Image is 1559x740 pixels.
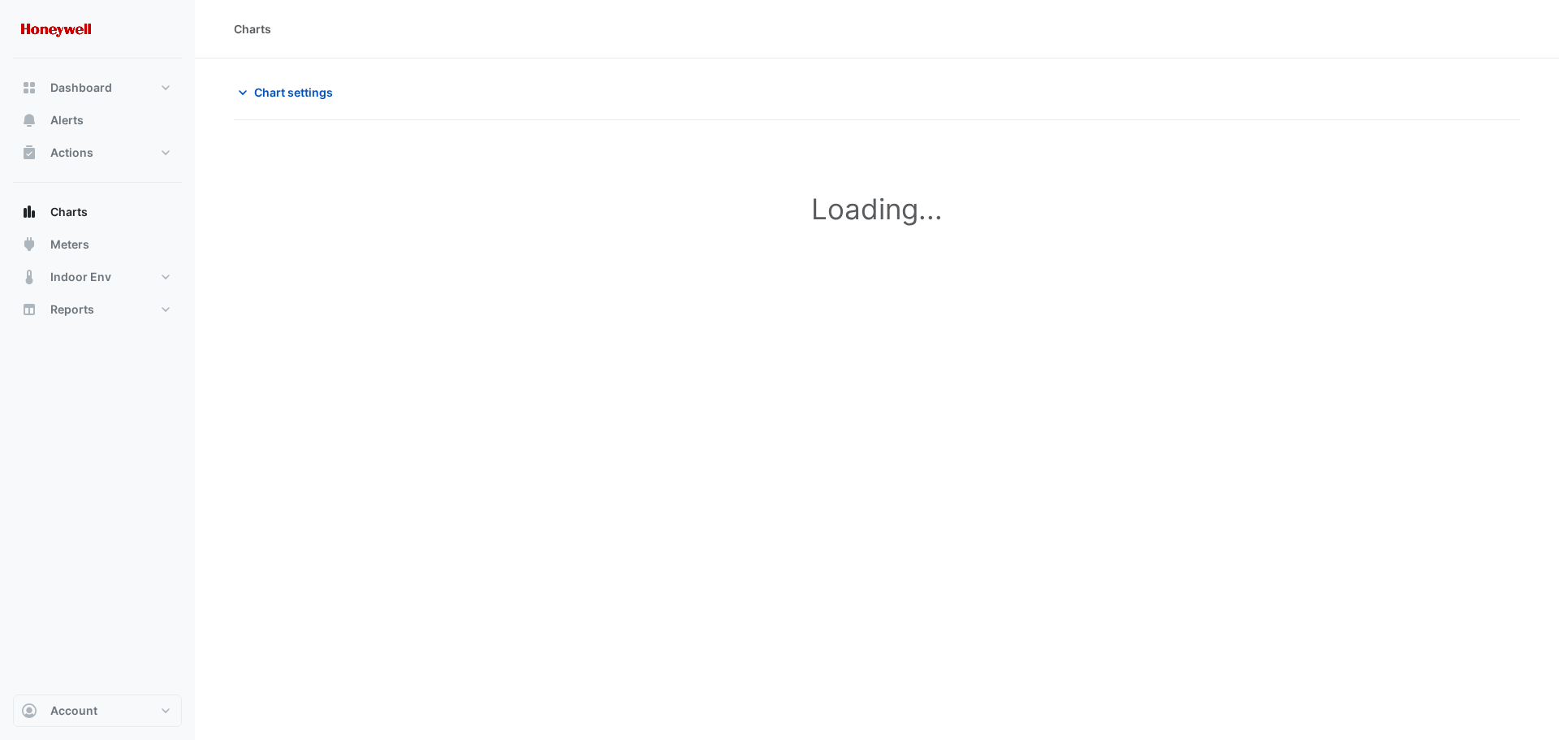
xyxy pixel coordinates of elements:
button: Charts [13,196,182,228]
span: Chart settings [254,84,333,101]
span: Alerts [50,112,84,128]
span: Meters [50,236,89,253]
button: Account [13,695,182,727]
span: Indoor Env [50,269,111,285]
h1: Loading... [270,192,1484,226]
app-icon: Charts [21,204,37,220]
span: Charts [50,204,88,220]
button: Dashboard [13,71,182,104]
app-icon: Actions [21,145,37,161]
button: Meters [13,228,182,261]
div: Charts [234,20,271,37]
button: Reports [13,293,182,326]
app-icon: Reports [21,301,37,318]
app-icon: Dashboard [21,80,37,96]
app-icon: Indoor Env [21,269,37,285]
app-icon: Alerts [21,112,37,128]
app-icon: Meters [21,236,37,253]
span: Account [50,703,97,719]
button: Alerts [13,104,182,136]
img: Company Logo [19,13,93,45]
span: Dashboard [50,80,112,96]
button: Chart settings [234,78,343,106]
span: Actions [50,145,93,161]
button: Actions [13,136,182,169]
span: Reports [50,301,94,318]
button: Indoor Env [13,261,182,293]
